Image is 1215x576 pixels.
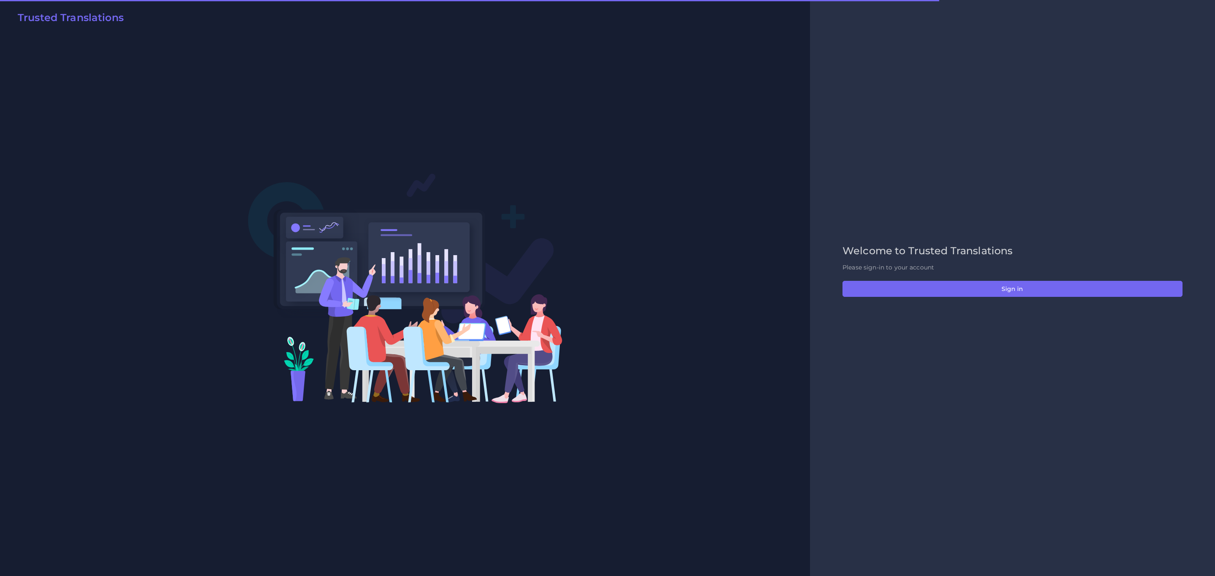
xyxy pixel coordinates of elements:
[248,173,563,404] img: Login V2
[18,12,124,24] h2: Trusted Translations
[842,245,1183,257] h2: Welcome to Trusted Translations
[842,263,1183,272] p: Please sign-in to your account
[12,12,124,27] a: Trusted Translations
[842,281,1183,297] button: Sign in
